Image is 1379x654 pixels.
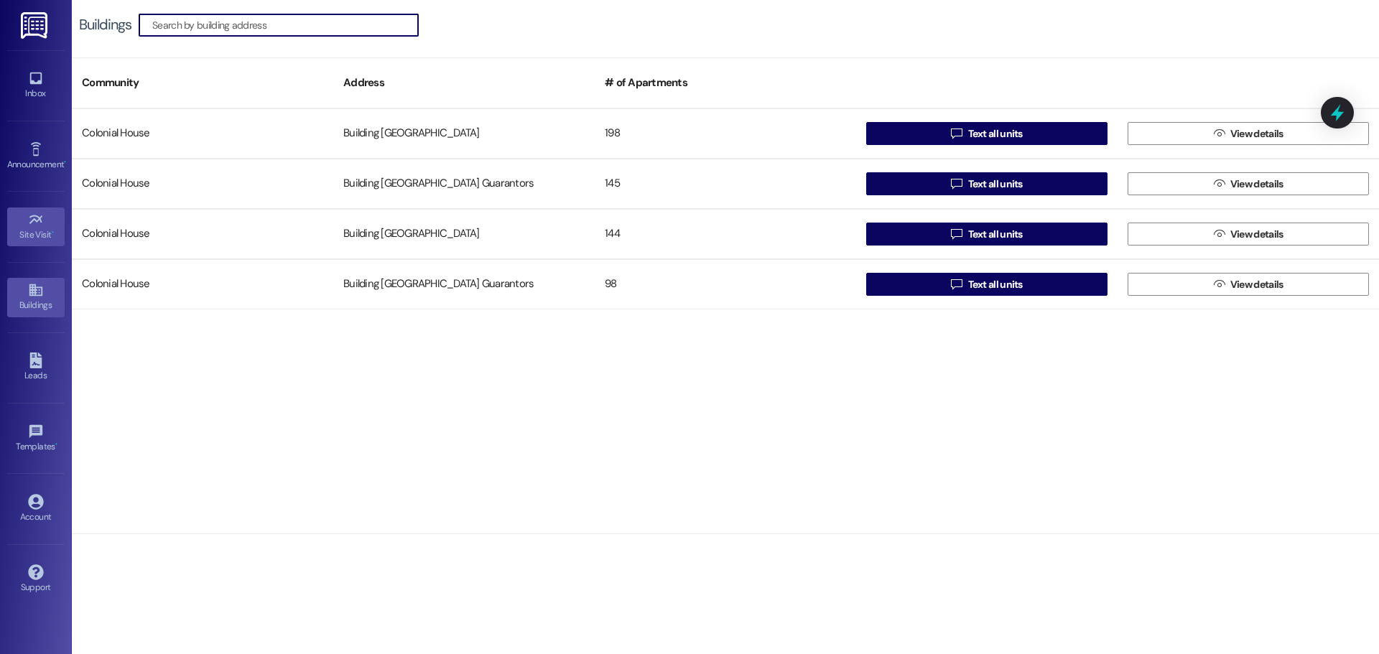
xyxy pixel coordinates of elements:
div: Colonial House [72,270,333,299]
span: Text all units [968,227,1023,242]
span: View details [1230,177,1283,192]
span: View details [1230,126,1283,141]
a: Site Visit • [7,207,65,246]
img: ResiDesk Logo [21,12,50,39]
i:  [1214,228,1225,240]
span: Text all units [968,277,1023,292]
div: Building [GEOGRAPHIC_DATA] [333,220,595,248]
span: • [52,228,54,238]
div: # of Apartments [595,65,856,101]
i:  [951,128,962,139]
div: 145 [595,169,856,198]
i:  [951,178,962,190]
div: Colonial House [72,119,333,148]
div: Building [GEOGRAPHIC_DATA] [333,119,595,148]
button: View details [1128,122,1369,145]
div: Colonial House [72,220,333,248]
div: 98 [595,270,856,299]
button: Text all units [866,172,1108,195]
i:  [1214,279,1225,290]
span: Text all units [968,126,1023,141]
span: • [55,439,57,449]
a: Inbox [7,66,65,105]
div: Buildings [79,17,131,32]
div: 198 [595,119,856,148]
button: View details [1128,172,1369,195]
button: Text all units [866,273,1108,296]
div: Colonial House [72,169,333,198]
button: View details [1128,223,1369,246]
button: Text all units [866,223,1108,246]
div: Community [72,65,333,101]
i:  [1214,178,1225,190]
button: Text all units [866,122,1108,145]
a: Leads [7,348,65,387]
a: Account [7,490,65,528]
span: View details [1230,277,1283,292]
div: Address [333,65,595,101]
button: View details [1128,273,1369,296]
a: Buildings [7,278,65,317]
a: Templates • [7,419,65,458]
span: Text all units [968,177,1023,192]
i:  [951,228,962,240]
div: 144 [595,220,856,248]
a: Support [7,560,65,599]
div: Building [GEOGRAPHIC_DATA] Guarantors [333,270,595,299]
span: View details [1230,227,1283,242]
div: Building [GEOGRAPHIC_DATA] Guarantors [333,169,595,198]
span: • [64,157,66,167]
i:  [1214,128,1225,139]
i:  [951,279,962,290]
input: Search by building address [152,15,418,35]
